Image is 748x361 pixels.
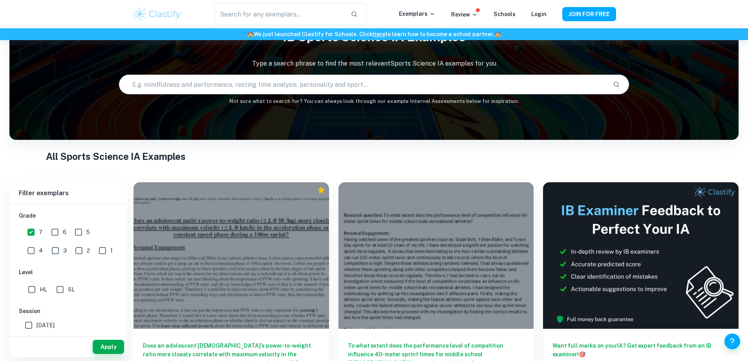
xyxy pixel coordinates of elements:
a: here [373,31,385,37]
img: Clastify logo [132,6,182,22]
h6: Want full marks on your IA ? Get expert feedback from an IB examiner! [552,341,729,359]
button: Apply [93,340,124,354]
span: 🏫 [247,31,254,37]
button: JOIN FOR FREE [562,7,616,21]
span: 7 [39,228,42,236]
span: 4 [39,246,43,255]
h6: Session [19,307,118,315]
a: Schools [494,11,516,17]
button: Search [610,78,623,91]
span: 5 [86,228,90,236]
h6: Grade [19,211,118,220]
span: [DATE] [37,321,55,330]
h6: Not sure what to search for? You can always look through our example Internal Assessments below f... [9,97,739,105]
button: Help and Feedback [724,334,740,349]
span: 1 [110,246,113,255]
span: 🏫 [494,31,501,37]
h6: Level [19,268,118,277]
h6: Filter exemplars [9,182,127,204]
p: Review [451,10,478,19]
span: 3 [63,246,67,255]
span: HL [40,285,47,294]
span: 🎯 [579,351,585,357]
input: E.g. mindfulness and performance, resting time analysis, personality and sport... [119,73,607,95]
span: 6 [63,228,66,236]
p: Type a search phrase to find the most relevant Sports Science IA examples for you [9,59,739,68]
h6: We just launched Clastify for Schools. Click to learn how to become a school partner. [2,30,746,38]
p: Exemplars [399,9,435,18]
a: Login [531,11,547,17]
input: Search for any exemplars... [214,3,344,25]
h1: All Sports Science IA Examples [46,149,702,163]
span: SL [68,285,75,294]
span: 2 [87,246,90,255]
div: Premium [317,186,325,194]
img: Thumbnail [543,182,739,329]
